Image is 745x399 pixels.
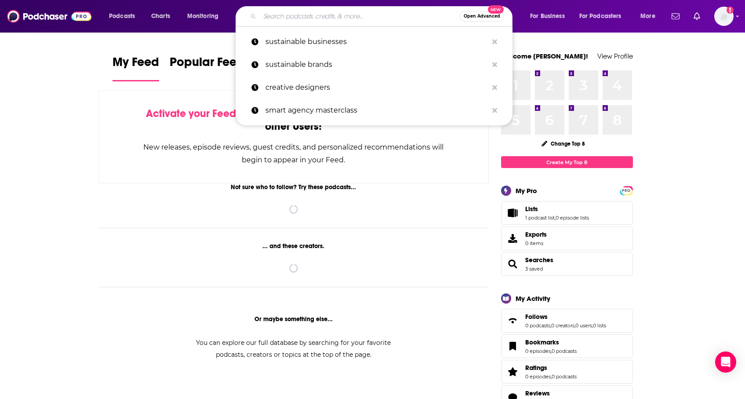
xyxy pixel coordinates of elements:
a: smart agency masterclass [236,99,512,122]
div: New releases, episode reviews, guest credits, and personalized recommendations will begin to appe... [143,141,445,166]
a: PRO [621,187,632,194]
span: Searches [501,252,633,276]
span: Logged in as notablypr [714,7,734,26]
button: Change Top 8 [536,138,591,149]
a: Reviews [525,389,577,397]
div: My Activity [516,294,550,303]
span: 0 items [525,240,547,246]
button: Show profile menu [714,7,734,26]
span: New [488,5,504,14]
a: Create My Top 8 [501,156,633,168]
span: Follows [501,309,633,333]
a: Exports [501,227,633,250]
span: My Feed [113,55,159,75]
svg: Add a profile image [727,7,734,14]
button: open menu [524,9,576,23]
a: Follows [504,315,522,327]
a: Ratings [525,364,577,372]
a: sustainable brands [236,53,512,76]
div: ... and these creators. [98,242,489,250]
a: Show notifications dropdown [690,9,704,24]
span: Exports [525,231,547,238]
span: PRO [621,187,632,194]
div: Open Intercom Messenger [715,351,736,373]
a: Searches [504,258,522,270]
a: My Feed [113,55,159,81]
span: For Podcasters [579,10,621,22]
a: 0 episodes [525,348,551,354]
div: Or maybe something else... [98,315,489,323]
img: Podchaser - Follow, Share and Rate Podcasts [7,8,91,25]
span: Follows [525,313,548,321]
div: You can explore our full database by searching for your favorite podcasts, creators or topics at ... [185,337,402,361]
a: 0 episode lists [556,215,589,221]
a: Popular Feed [170,55,244,81]
a: sustainable businesses [236,30,512,53]
div: Not sure who to follow? Try these podcasts... [98,183,489,191]
input: Search podcasts, credits, & more... [260,9,460,23]
a: Bookmarks [525,338,577,346]
a: Charts [145,9,175,23]
a: Bookmarks [504,340,522,352]
p: sustainable brands [265,53,488,76]
div: My Pro [516,187,537,195]
span: Lists [525,205,538,213]
span: Reviews [525,389,550,397]
span: Activate your Feed [146,107,236,120]
a: 3 saved [525,266,543,272]
span: , [551,373,552,380]
a: Ratings [504,366,522,378]
a: Show notifications dropdown [668,9,683,24]
button: open menu [103,9,146,23]
span: Ratings [525,364,547,372]
span: Bookmarks [501,334,633,358]
span: Ratings [501,360,633,384]
a: Lists [504,207,522,219]
a: 0 episodes [525,373,551,380]
a: creative designers [236,76,512,99]
a: 1 podcast list [525,215,555,221]
span: Popular Feed [170,55,244,75]
span: , [551,348,552,354]
a: 0 users [575,322,592,329]
span: More [640,10,655,22]
span: , [550,322,551,329]
span: Bookmarks [525,338,559,346]
span: Podcasts [109,10,135,22]
span: Open Advanced [464,14,500,18]
a: Lists [525,205,589,213]
span: , [592,322,593,329]
button: open menu [634,9,666,23]
a: 0 podcasts [552,373,577,380]
div: by following Podcasts, Creators, Lists, and other Users! [143,107,445,133]
span: For Business [530,10,565,22]
a: 0 creators [551,322,574,329]
p: creative designers [265,76,488,99]
span: , [555,215,556,221]
button: open menu [574,9,634,23]
img: User Profile [714,7,734,26]
p: sustainable businesses [265,30,488,53]
span: Charts [151,10,170,22]
button: Open AdvancedNew [460,11,504,22]
a: 0 podcasts [552,348,577,354]
a: Searches [525,256,553,264]
span: Exports [504,232,522,245]
a: Follows [525,313,606,321]
span: , [574,322,575,329]
span: Lists [501,201,633,225]
div: Search podcasts, credits, & more... [244,6,521,26]
a: 0 podcasts [525,322,550,329]
p: smart agency masterclass [265,99,488,122]
a: Welcome [PERSON_NAME]! [501,52,588,60]
button: open menu [181,9,230,23]
a: View Profile [597,52,633,60]
span: Monitoring [187,10,218,22]
a: 0 lists [593,322,606,329]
